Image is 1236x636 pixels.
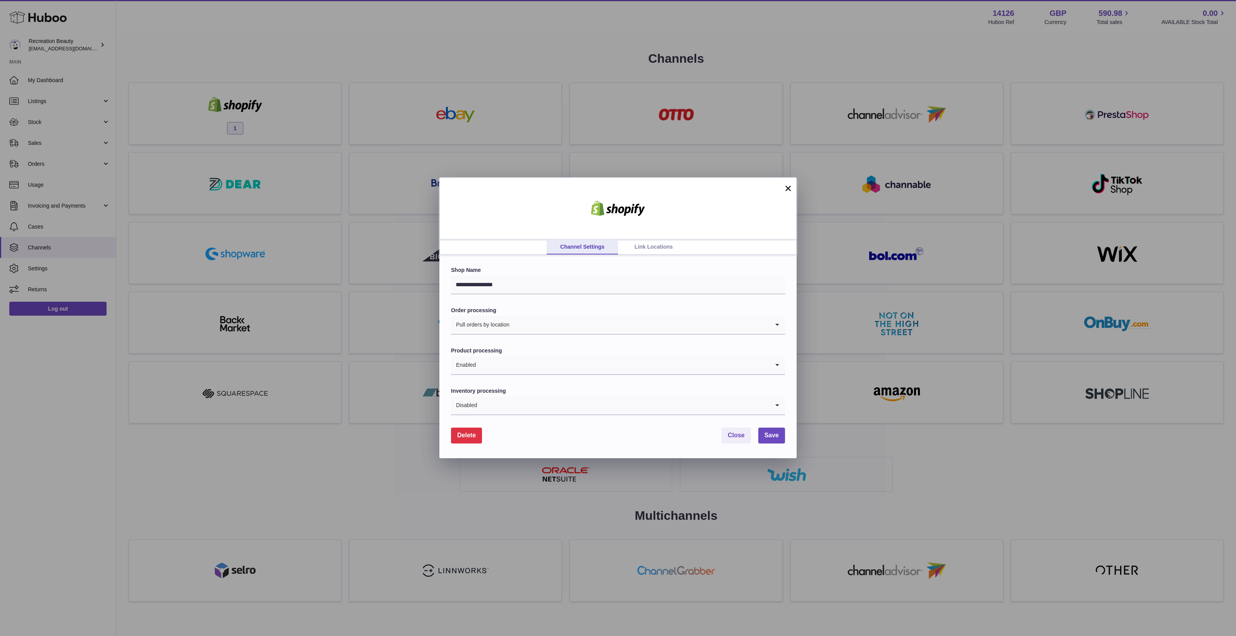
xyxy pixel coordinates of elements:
[547,240,618,254] a: Channel Settings
[451,387,785,395] label: Inventory processing
[451,316,785,335] div: Search for option
[764,432,779,438] span: Save
[783,184,793,193] button: ×
[451,356,785,375] div: Search for option
[457,432,476,438] span: Delete
[451,397,477,414] span: Disabled
[721,428,751,443] button: Close
[758,428,785,443] button: Save
[451,316,510,334] span: Pull orders by location
[451,266,785,274] label: Shop Name
[618,240,689,254] a: Link Locations
[510,316,769,334] input: Search for option
[477,397,769,414] input: Search for option
[451,397,785,415] div: Search for option
[585,201,651,216] img: shopify
[728,432,745,438] span: Close
[451,307,785,314] label: Order processing
[451,347,785,354] label: Product processing
[451,428,482,443] button: Delete
[451,356,476,374] span: Enabled
[476,356,769,374] input: Search for option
